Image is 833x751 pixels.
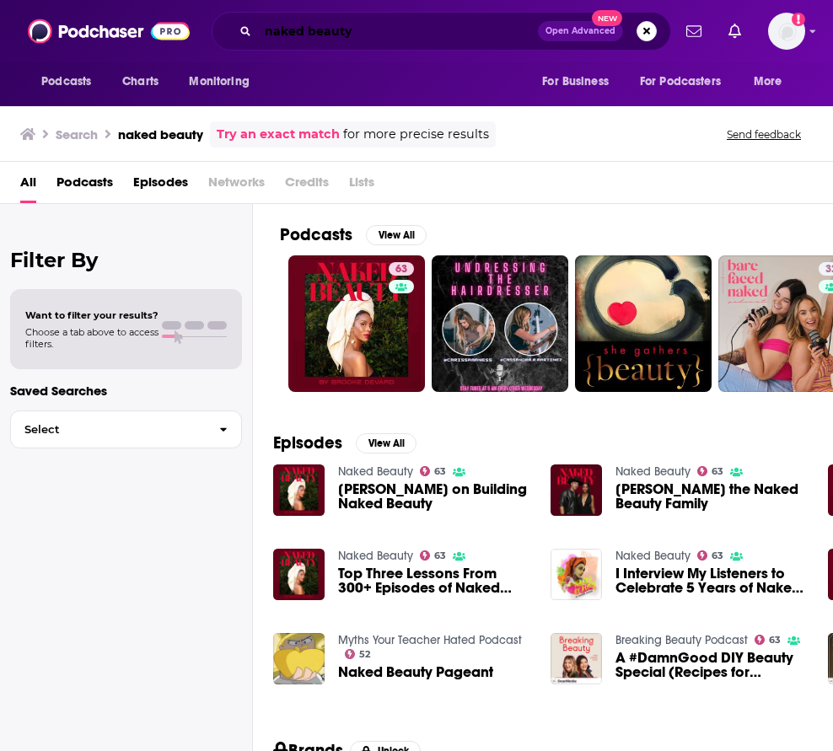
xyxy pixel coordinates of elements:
a: 63 [697,466,724,476]
button: View All [366,225,427,245]
span: Charts [122,70,159,94]
button: Show profile menu [768,13,805,50]
h2: Podcasts [280,224,352,245]
span: Select [11,424,206,435]
span: More [754,70,782,94]
img: I Interview My Listeners to Celebrate 5 Years of Naked Beauty [551,549,602,600]
button: open menu [629,66,745,98]
span: [PERSON_NAME] on Building Naked Beauty [338,482,530,511]
img: A #DamnGood DIY Beauty Special (Recipes for Skincare, Haircare and More!) Featuring Naked Beauty ... [551,633,602,684]
span: Monitoring [189,70,249,94]
a: Episodes [133,169,188,203]
a: 63 [755,635,782,645]
a: Podcasts [56,169,113,203]
h2: Filter By [10,248,242,272]
button: open menu [30,66,113,98]
img: Top Three Lessons From 300+ Episodes of Naked Beauty [273,549,325,600]
h2: Episodes [273,432,342,453]
a: Myths Your Teacher Hated Podcast [338,633,522,647]
a: EpisodesView All [273,432,416,453]
span: for more precise results [343,125,489,144]
span: 63 [712,552,723,560]
a: Show notifications dropdown [722,17,748,46]
a: A #DamnGood DIY Beauty Special (Recipes for Skincare, Haircare and More!) Featuring Naked Beauty ... [615,651,808,679]
span: New [592,10,622,26]
a: 63 [420,466,447,476]
span: 52 [359,651,370,658]
span: 63 [434,552,446,560]
a: Try an exact match [217,125,340,144]
span: Choose a tab above to access filters. [25,326,159,350]
a: 63 [420,550,447,561]
a: 63 [697,550,724,561]
button: open menu [742,66,803,98]
button: Open AdvancedNew [538,21,623,41]
img: Podchaser - Follow, Share and Rate Podcasts [28,15,190,47]
a: Naked Beauty Pageant [338,665,493,679]
span: Want to filter your results? [25,309,159,321]
a: 63 [288,255,425,392]
button: View All [356,433,416,453]
a: I Interview My Listeners to Celebrate 5 Years of Naked Beauty [615,566,808,595]
span: For Podcasters [640,70,721,94]
button: Send feedback [722,127,806,142]
a: All [20,169,36,203]
span: Logged in as nicole.koremenos [768,13,805,50]
input: Search podcasts, credits, & more... [258,18,538,45]
button: Select [10,410,242,448]
button: open menu [177,66,271,98]
a: Naked Beauty [615,464,691,479]
a: 52 [345,649,371,659]
span: Lists [349,169,374,203]
a: 63 [389,262,414,276]
svg: Add a profile image [792,13,805,26]
span: 63 [769,636,781,644]
a: Naked Beauty [338,464,413,479]
span: 63 [712,468,723,475]
span: Credits [285,169,329,203]
img: Sir John Joins the Naked Beauty Family [551,464,602,516]
a: Show notifications dropdown [680,17,708,46]
h3: Search [56,126,98,142]
a: Charts [111,66,169,98]
p: Saved Searches [10,383,242,399]
button: open menu [530,66,630,98]
a: PodcastsView All [280,224,427,245]
a: Top Three Lessons From 300+ Episodes of Naked Beauty [338,566,530,595]
div: Search podcasts, credits, & more... [212,12,671,51]
a: Naked Beauty [615,549,691,563]
span: 63 [434,468,446,475]
img: User Profile [768,13,805,50]
span: Open Advanced [545,27,615,35]
a: Brooke Devard on Building Naked Beauty [338,482,530,511]
span: Podcasts [41,70,91,94]
img: Naked Beauty Pageant [273,633,325,684]
span: Networks [208,169,265,203]
span: [PERSON_NAME] the Naked Beauty Family [615,482,808,511]
a: Breaking Beauty Podcast [615,633,748,647]
h3: naked beauty [118,126,203,142]
img: Brooke Devard on Building Naked Beauty [273,464,325,516]
span: For Business [542,70,609,94]
span: 63 [395,261,407,278]
a: Naked Beauty [338,549,413,563]
a: Sir John Joins the Naked Beauty Family [615,482,808,511]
